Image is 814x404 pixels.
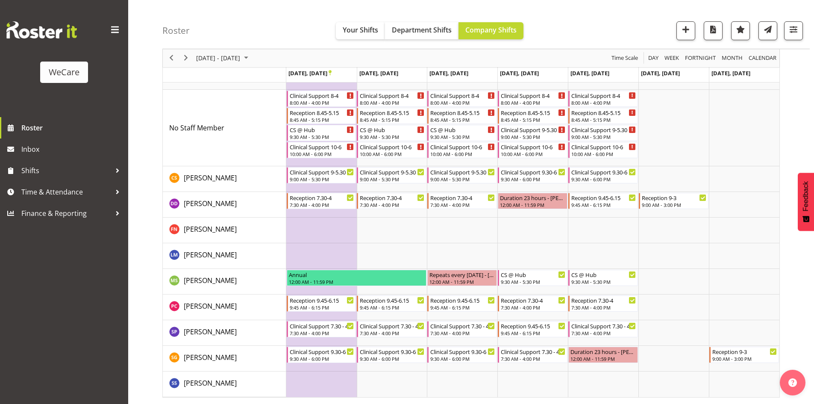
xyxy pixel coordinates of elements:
div: 8:45 AM - 5:15 PM [501,116,565,123]
td: Savanna Samson resource [163,372,286,397]
div: No Staff Member"s event - Clinical Support 8-4 Begin From Tuesday, November 4, 2025 at 8:00:00 AM... [357,91,426,107]
button: Previous [166,53,177,64]
table: Timeline Week of November 4, 2025 [286,64,779,397]
td: Sanjita Gurung resource [163,346,286,372]
img: Rosterit website logo [6,21,77,38]
span: [PERSON_NAME] [184,378,237,388]
div: Clinical Support 8-4 [501,91,565,100]
div: Demi Dumitrean"s event - Reception 7.30-4 Begin From Tuesday, November 4, 2025 at 7:30:00 AM GMT+... [357,193,426,209]
span: Month [721,53,743,64]
span: Roster [21,121,124,134]
button: Filter Shifts [784,21,803,40]
div: Reception 9.45-6.15 [360,296,424,304]
div: Demi Dumitrean"s event - Reception 7.30-4 Begin From Wednesday, November 5, 2025 at 7:30:00 AM GM... [427,193,497,209]
div: Reception 9.45-6.15 [571,193,636,202]
div: No Staff Member"s event - Reception 8.45-5.15 Begin From Tuesday, November 4, 2025 at 8:45:00 AM ... [357,108,426,124]
div: Sanjita Gurung"s event - Clinical Support 7.30 - 4 Begin From Thursday, November 6, 2025 at 7:30:... [498,347,567,363]
span: Time & Attendance [21,186,111,198]
div: CS @ Hub [571,270,636,279]
div: 9:30 AM - 6:00 PM [501,176,565,183]
div: Reception 7.30-4 [290,193,354,202]
div: No Staff Member"s event - Clinical Support 8-4 Begin From Thursday, November 6, 2025 at 8:00:00 A... [498,91,567,107]
div: Catherine Stewart"s event - Clinical Support 9.30-6 Begin From Thursday, November 6, 2025 at 9:30... [498,167,567,183]
div: 7:30 AM - 4:00 PM [571,304,636,311]
div: 7:30 AM - 4:00 PM [290,330,354,336]
td: Firdous Naqvi resource [163,218,286,243]
div: 7:30 AM - 4:00 PM [290,201,354,208]
div: Penny Clyne-Moffat"s event - Reception 7.30-4 Begin From Thursday, November 6, 2025 at 7:30:00 AM... [498,295,567,312]
div: No Staff Member"s event - Reception 8.45-5.15 Begin From Monday, November 3, 2025 at 8:45:00 AM G... [287,108,356,124]
div: 9:30 AM - 6:00 PM [360,355,424,362]
button: Feedback - Show survey [798,173,814,231]
div: Clinical Support 10-6 [290,142,354,151]
span: [DATE], [DATE] [641,69,680,77]
div: Reception 9.45-6.15 [290,296,354,304]
div: 9:30 AM - 5:30 PM [430,133,495,140]
div: No Staff Member"s event - Clinical Support 10-6 Begin From Tuesday, November 4, 2025 at 10:00:00 ... [357,142,426,158]
div: Reception 7.30-4 [360,193,424,202]
div: 12:00 AM - 11:59 PM [429,278,495,285]
div: Clinical Support 10-6 [501,142,565,151]
div: 9:30 AM - 5:30 PM [571,278,636,285]
div: Reception 8.45-5.15 [571,108,636,117]
button: Time Scale [610,53,640,64]
div: Clinical Support 10-6 [430,142,495,151]
div: Sabnam Pun"s event - Clinical Support 7.30 - 4 Begin From Wednesday, November 5, 2025 at 7:30:00 ... [427,321,497,337]
div: 9:30 AM - 6:00 PM [571,176,636,183]
a: [PERSON_NAME] [184,224,237,234]
div: 7:30 AM - 4:00 PM [501,304,565,311]
div: Catherine Stewart"s event - Clinical Support 9-5.30 Begin From Monday, November 3, 2025 at 9:00:0... [287,167,356,183]
div: No Staff Member"s event - Reception 8.45-5.15 Begin From Thursday, November 6, 2025 at 8:45:00 AM... [498,108,567,124]
div: No Staff Member"s event - Clinical Support 8-4 Begin From Wednesday, November 5, 2025 at 8:00:00 ... [427,91,497,107]
div: Sabnam Pun"s event - Clinical Support 7.30 - 4 Begin From Friday, November 7, 2025 at 7:30:00 AM ... [568,321,638,337]
span: Your Shifts [343,25,378,35]
div: Clinical Support 9.30-6 [430,347,495,356]
div: Mehreen Sardar"s event - CS @ Hub Begin From Thursday, November 6, 2025 at 9:30:00 AM GMT+13:00 E... [498,270,567,286]
span: Day [647,53,659,64]
div: Sabnam Pun"s event - Reception 9.45-6.15 Begin From Thursday, November 6, 2025 at 9:45:00 AM GMT+... [498,321,567,337]
div: 12:00 AM - 11:59 PM [289,278,425,285]
div: 9:45 AM - 6:15 PM [501,330,565,336]
span: [DATE], [DATE] [500,69,539,77]
div: Clinical Support 8-4 [571,91,636,100]
div: Reception 8.45-5.15 [430,108,495,117]
div: Clinical Support 7.30 - 4 [360,321,424,330]
div: Clinical Support 8-4 [290,91,354,100]
div: Clinical Support 8-4 [430,91,495,100]
div: Demi Dumitrean"s event - Reception 9-3 Begin From Saturday, November 8, 2025 at 9:00:00 AM GMT+13... [639,193,708,209]
div: Clinical Support 9.30-6 [360,347,424,356]
button: Add a new shift [676,21,695,40]
div: 12:00 AM - 11:59 PM [500,201,565,208]
div: 9:45 AM - 6:15 PM [360,304,424,311]
span: [DATE], [DATE] [288,69,332,77]
span: calendar [748,53,777,64]
div: No Staff Member"s event - CS @ Hub Begin From Monday, November 3, 2025 at 9:30:00 AM GMT+13:00 En... [287,125,356,141]
div: 9:00 AM - 5:30 PM [571,133,636,140]
div: 9:30 AM - 6:00 PM [290,355,354,362]
div: Clinical Support 10-6 [571,142,636,151]
button: Fortnight [684,53,717,64]
div: 9:00 AM - 5:30 PM [290,176,354,183]
div: 9:00 AM - 5:30 PM [501,133,565,140]
div: Clinical Support 9.30-6 [501,168,565,176]
span: Time Scale [611,53,639,64]
div: No Staff Member"s event - Clinical Support 10-6 Begin From Monday, November 3, 2025 at 10:00:00 A... [287,142,356,158]
div: Annual [289,270,425,279]
div: CS @ Hub [290,125,354,134]
button: Timeline Week [663,53,681,64]
div: 10:00 AM - 6:00 PM [501,150,565,157]
div: 7:30 AM - 4:00 PM [360,330,424,336]
button: Company Shifts [458,22,523,39]
div: 8:00 AM - 4:00 PM [501,99,565,106]
div: 8:00 AM - 4:00 PM [571,99,636,106]
span: No Staff Member [169,123,224,133]
div: No Staff Member"s event - Clinical Support 8-4 Begin From Monday, November 3, 2025 at 8:00:00 AM ... [287,91,356,107]
div: Penny Clyne-Moffat"s event - Reception 9.45-6.15 Begin From Monday, November 3, 2025 at 9:45:00 A... [287,295,356,312]
div: 7:30 AM - 4:00 PM [430,201,495,208]
div: Clinical Support 9.30-6 [571,168,636,176]
button: Send a list of all shifts for the selected filtered period to all rostered employees. [758,21,777,40]
div: 9:00 AM - 3:00 PM [642,201,706,208]
div: Clinical Support 7.30 - 4 [501,347,565,356]
div: WeCare [49,66,79,79]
